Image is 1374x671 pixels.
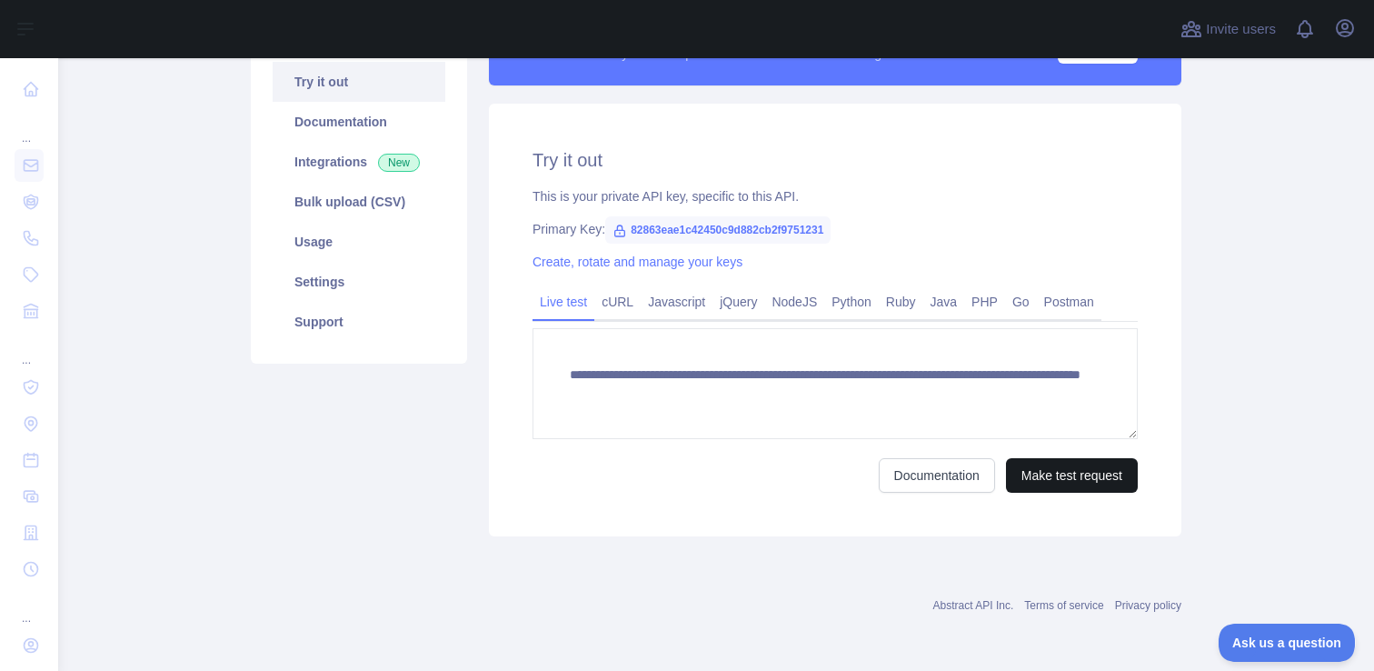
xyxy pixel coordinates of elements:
a: Terms of service [1024,599,1103,612]
a: NodeJS [764,287,824,316]
a: Create, rotate and manage your keys [533,255,742,269]
h2: Try it out [533,147,1138,173]
a: Javascript [641,287,712,316]
a: PHP [964,287,1005,316]
a: Postman [1037,287,1101,316]
a: Try it out [273,62,445,102]
div: This is your private API key, specific to this API. [533,187,1138,205]
a: Privacy policy [1115,599,1181,612]
a: Integrations New [273,142,445,182]
a: Documentation [273,102,445,142]
button: Invite users [1177,15,1279,44]
a: Go [1005,287,1037,316]
div: ... [15,331,44,367]
iframe: Toggle Customer Support [1219,624,1356,662]
div: ... [15,589,44,626]
a: Abstract API Inc. [933,599,1014,612]
button: Make test request [1006,458,1138,493]
a: Ruby [879,287,923,316]
div: ... [15,109,44,145]
a: Documentation [879,458,995,493]
span: New [378,154,420,172]
a: cURL [594,287,641,316]
a: Bulk upload (CSV) [273,182,445,222]
span: 82863eae1c42450c9d882cb2f9751231 [605,216,831,244]
a: Support [273,302,445,342]
a: Usage [273,222,445,262]
a: Java [923,287,965,316]
a: jQuery [712,287,764,316]
span: Invite users [1206,19,1276,40]
a: Live test [533,287,594,316]
a: Python [824,287,879,316]
a: Settings [273,262,445,302]
div: Primary Key: [533,220,1138,238]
